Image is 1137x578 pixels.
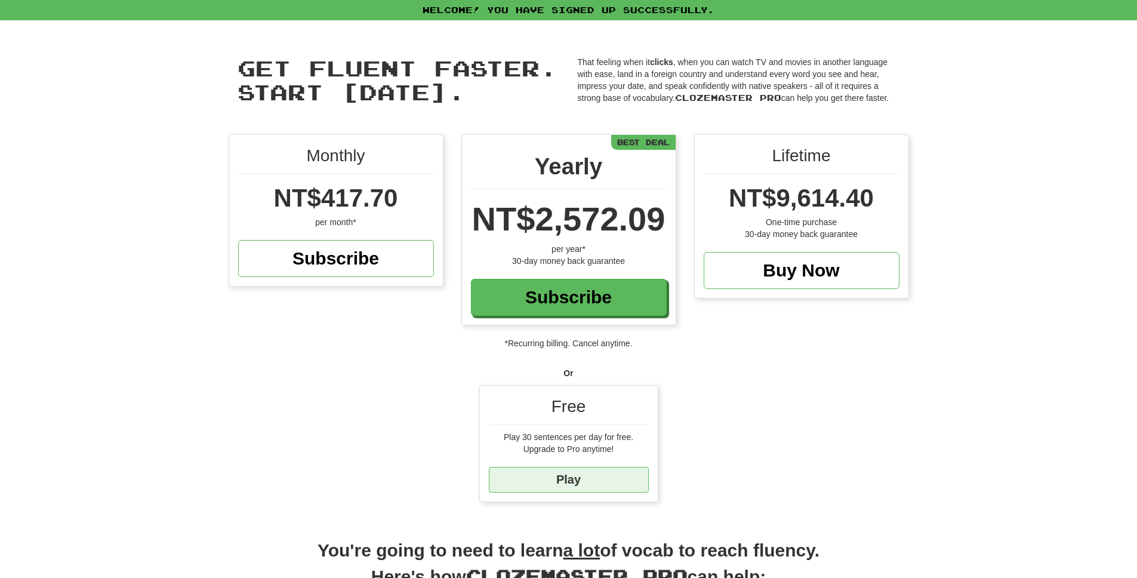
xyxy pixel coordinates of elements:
[238,216,434,228] div: per month*
[471,150,667,189] div: Yearly
[471,279,667,316] a: Subscribe
[489,395,649,425] div: Free
[489,467,649,493] a: Play
[704,144,899,174] div: Lifetime
[704,216,899,228] div: One-time purchase
[471,255,667,267] div: 30-day money back guarantee
[611,135,676,150] div: Best Deal
[238,55,557,104] span: Get fluent faster. Start [DATE].
[489,431,649,443] div: Play 30 sentences per day for free.
[650,57,673,67] strong: clicks
[471,243,667,255] div: per year*
[238,240,434,277] a: Subscribe
[274,184,398,212] span: NT$417.70
[563,540,600,560] u: a lot
[729,184,874,212] span: NT$9,614.40
[563,368,573,378] strong: Or
[704,228,899,240] div: 30-day money back guarantee
[472,200,665,238] span: NT$2,572.09
[704,252,899,289] a: Buy Now
[238,144,434,174] div: Monthly
[578,56,900,104] p: That feeling when it , when you can watch TV and movies in another language with ease, land in a ...
[675,93,781,103] span: Clozemaster Pro
[489,443,649,455] div: Upgrade to Pro anytime!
